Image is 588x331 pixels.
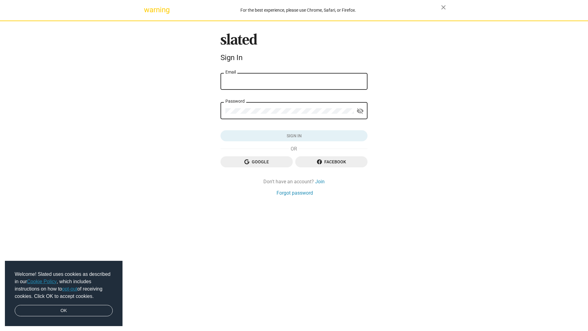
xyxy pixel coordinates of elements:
mat-icon: close [440,4,447,11]
mat-icon: visibility_off [356,106,364,116]
a: dismiss cookie message [15,305,113,317]
a: opt-out [62,286,77,291]
span: Welcome! Slated uses cookies as described in our , which includes instructions on how to of recei... [15,271,113,300]
div: For the best experience, please use Chrome, Safari, or Firefox. [156,6,441,14]
button: Show password [354,105,366,117]
div: cookieconsent [5,261,123,326]
a: Cookie Policy [27,279,57,284]
a: Join [315,178,325,185]
div: Don't have an account? [221,178,367,185]
mat-icon: warning [144,6,151,13]
button: Google [221,156,293,167]
sl-branding: Sign In [221,33,367,65]
a: Forgot password [277,190,313,196]
span: Google [225,156,288,167]
div: Sign In [221,53,367,62]
button: Facebook [295,156,367,167]
span: Facebook [300,156,363,167]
